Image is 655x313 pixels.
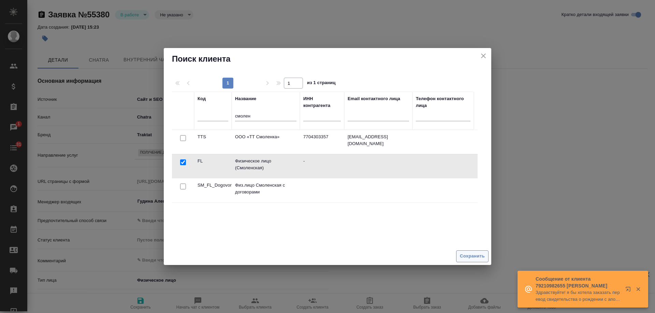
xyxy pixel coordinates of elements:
p: Здравствуйте! я бы хотела заказать перевод свидетельства о рождении с апостилем на португальский [536,289,621,303]
div: Телефон контактного лица [416,95,470,109]
span: Сохранить [460,252,485,260]
button: close [478,51,489,61]
div: ИНН контрагента [303,95,341,109]
td: TTS [194,130,232,154]
td: - [300,154,344,178]
h2: Поиск клиента [172,53,483,64]
button: Открыть в новой вкладке [621,282,638,299]
p: Сообщение от клиента 79210982655 [PERSON_NAME] [536,276,621,289]
button: Сохранить [456,250,489,262]
p: Физическое лицо (Смоленская) [235,158,296,171]
p: Физ.лицо Смоленская с договорами [235,182,296,195]
td: FL [194,154,232,178]
p: [EMAIL_ADDRESS][DOMAIN_NAME] [348,134,409,147]
div: Название [235,95,256,102]
p: ООО «ТТ Смоленка» [235,134,296,140]
span: из 1 страниц [307,79,336,89]
button: Закрыть [631,286,645,292]
div: Email контактного лица [348,95,400,102]
td: 7704303357 [300,130,344,154]
div: Код [198,95,206,102]
td: SM_FL_Dogovory [194,178,232,202]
